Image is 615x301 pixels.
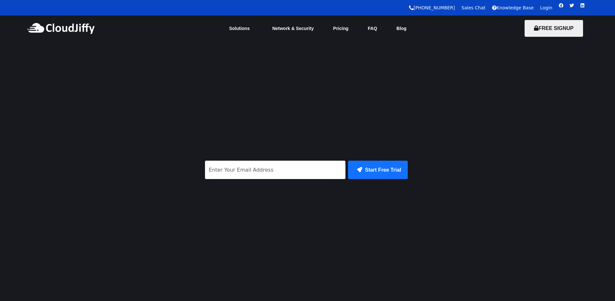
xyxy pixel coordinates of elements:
[205,161,346,179] input: Enter Your Email Address
[461,5,485,10] a: Sales Chat
[492,5,534,10] a: Knowledge Base
[540,5,552,10] a: Login
[348,161,407,179] button: Start Free Trial
[262,21,323,35] a: Network & Security
[525,20,583,37] button: FREE SIGNUP
[220,21,263,35] a: Solutions
[409,5,455,10] a: [PHONE_NUMBER]
[525,25,583,31] a: FREE SIGNUP
[387,21,416,35] a: Blog
[358,21,387,35] a: FAQ
[323,21,358,35] a: Pricing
